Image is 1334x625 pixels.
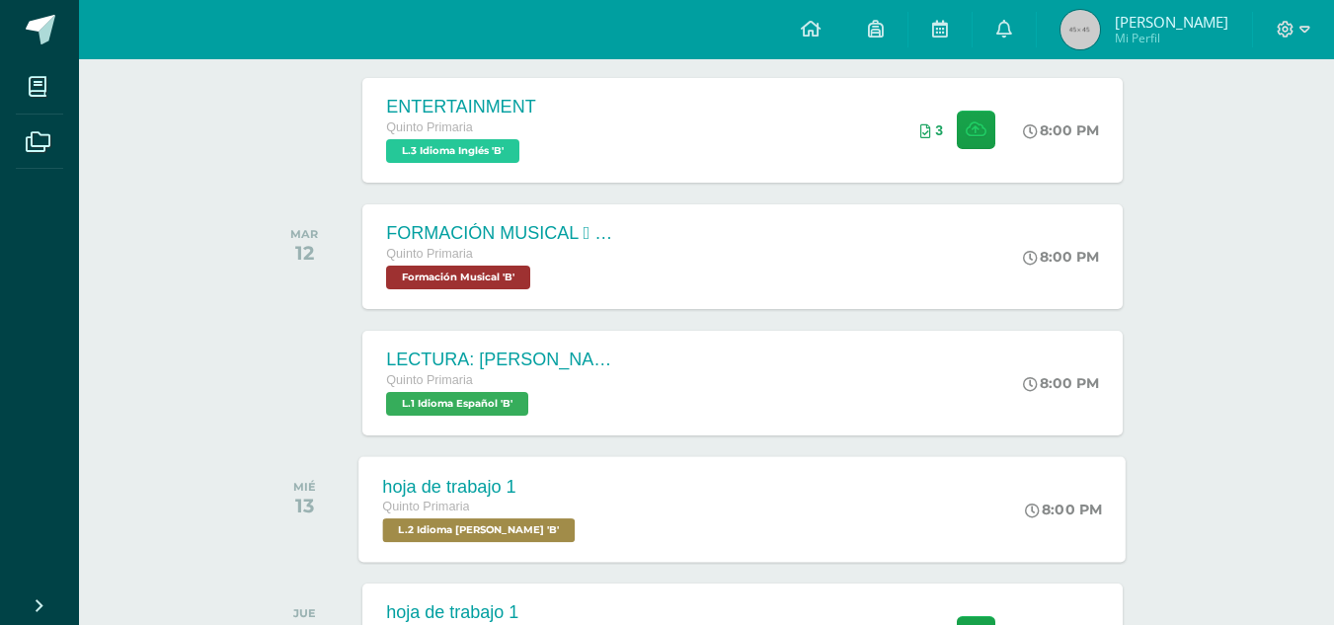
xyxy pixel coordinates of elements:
[293,606,316,620] div: JUE
[386,97,535,117] div: ENTERTAINMENT
[386,350,623,370] div: LECTURA: [PERSON_NAME] EL DIBUJANTE
[383,500,470,513] span: Quinto Primaria
[290,227,318,241] div: MAR
[1023,121,1099,139] div: 8:00 PM
[1023,374,1099,392] div: 8:00 PM
[290,241,318,265] div: 12
[383,518,576,542] span: L.2 Idioma Maya Kaqchikel 'B'
[386,392,528,416] span: L.1 Idioma Español 'B'
[1115,12,1228,32] span: [PERSON_NAME]
[293,480,316,494] div: MIÉ
[386,266,530,289] span: Formación Musical 'B'
[1115,30,1228,46] span: Mi Perfil
[293,494,316,517] div: 13
[386,247,473,261] span: Quinto Primaria
[1060,10,1100,49] img: 45x45
[386,120,473,134] span: Quinto Primaria
[1026,501,1103,518] div: 8:00 PM
[386,602,534,623] div: hoja de trabajo 1
[935,122,943,138] span: 3
[1023,248,1099,266] div: 8:00 PM
[386,373,473,387] span: Quinto Primaria
[383,476,581,497] div: hoja de trabajo 1
[920,122,943,138] div: Archivos entregados
[386,139,519,163] span: L.3 Idioma Inglés 'B'
[386,223,623,244] div: FORMACIÓN MUSICAL  EJERCICIO RITMICO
